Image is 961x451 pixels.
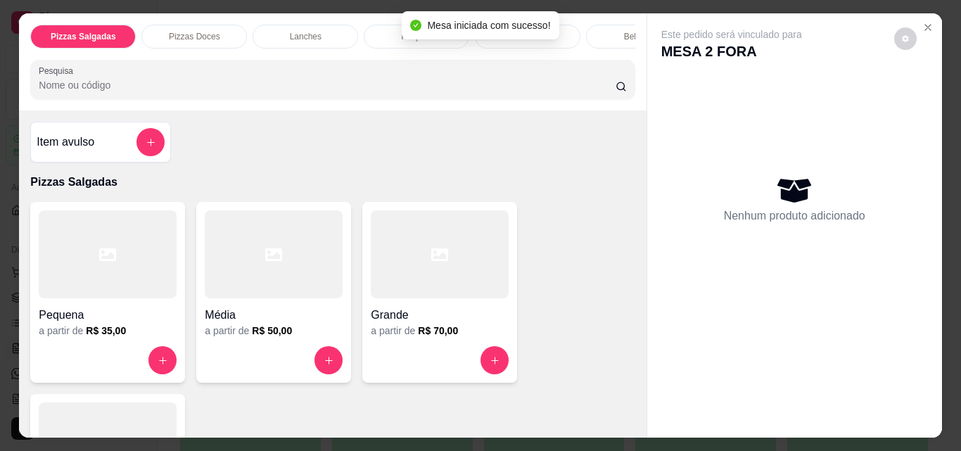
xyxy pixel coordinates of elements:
p: Porções [401,31,432,42]
button: add-separate-item [136,128,165,156]
h4: Item avulso [37,134,94,151]
input: Pesquisa [39,78,616,92]
p: Pizzas Doces [169,31,220,42]
span: Mesa iniciada com sucesso! [427,20,550,31]
button: Close [917,16,939,39]
p: Nenhum produto adicionado [724,208,865,224]
label: Pesquisa [39,65,78,77]
button: increase-product-quantity [148,346,177,374]
button: decrease-product-quantity [894,27,917,50]
div: a partir de [39,324,177,338]
p: Pizzas Salgadas [51,31,116,42]
h4: Média [205,307,343,324]
p: MESA 2 FORA [661,42,802,61]
h6: R$ 50,00 [252,324,292,338]
h4: Grande [371,307,509,324]
p: Lanches [290,31,322,42]
h6: R$ 70,00 [418,324,458,338]
p: Bebidas [624,31,654,42]
div: a partir de [205,324,343,338]
h4: Pequena [39,307,177,324]
div: a partir de [371,324,509,338]
p: Pizzas Salgadas [30,174,635,191]
button: increase-product-quantity [480,346,509,374]
h6: R$ 35,00 [86,324,126,338]
p: Este pedido será vinculado para [661,27,802,42]
button: increase-product-quantity [314,346,343,374]
span: check-circle [410,20,421,31]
